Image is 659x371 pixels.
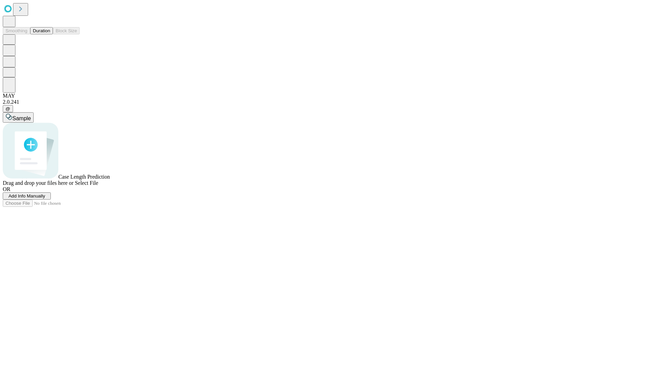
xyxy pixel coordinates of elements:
[30,27,53,34] button: Duration
[58,174,110,180] span: Case Length Prediction
[12,115,31,121] span: Sample
[9,193,45,199] span: Add Info Manually
[3,186,10,192] span: OR
[3,27,30,34] button: Smoothing
[5,106,10,111] span: @
[3,105,13,112] button: @
[75,180,98,186] span: Select File
[3,99,656,105] div: 2.0.241
[3,93,656,99] div: MAY
[3,192,51,200] button: Add Info Manually
[3,112,34,123] button: Sample
[3,180,73,186] span: Drag and drop your files here or
[53,27,80,34] button: Block Size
